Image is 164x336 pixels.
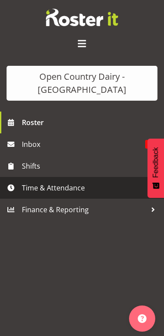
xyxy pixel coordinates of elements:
span: Finance & Reporting [22,203,147,216]
span: Time & Attendance [22,181,147,194]
button: Feedback - Show survey [147,138,164,197]
span: Feedback [152,147,160,177]
span: Roster [22,116,160,129]
img: help-xxl-2.png [138,314,147,323]
span: 170 [145,140,160,149]
img: Rosterit website logo [46,9,118,26]
div: Open Country Dairy - [GEOGRAPHIC_DATA] [15,70,149,96]
span: Inbox [22,138,145,151]
span: Shifts [22,160,147,173]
